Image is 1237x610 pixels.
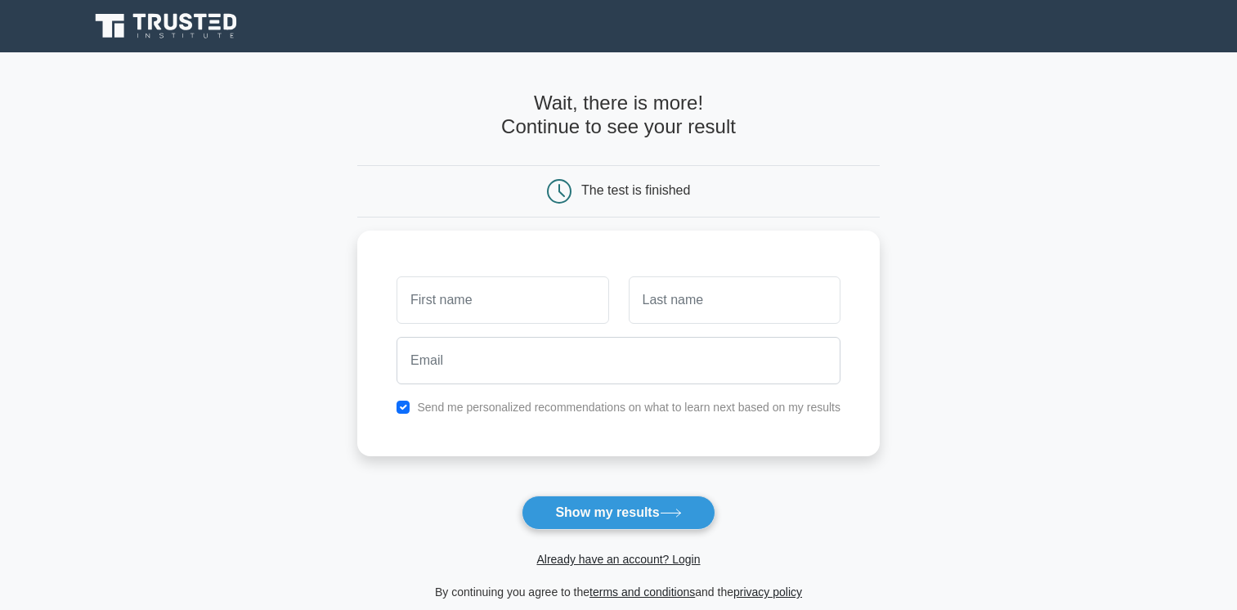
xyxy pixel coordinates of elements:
[536,553,700,566] a: Already have an account? Login
[397,337,840,384] input: Email
[629,276,840,324] input: Last name
[589,585,695,599] a: terms and conditions
[347,582,890,602] div: By continuing you agree to the and the
[733,585,802,599] a: privacy policy
[397,276,608,324] input: First name
[417,401,840,414] label: Send me personalized recommendations on what to learn next based on my results
[522,496,715,530] button: Show my results
[357,92,880,139] h4: Wait, there is more! Continue to see your result
[581,183,690,197] div: The test is finished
